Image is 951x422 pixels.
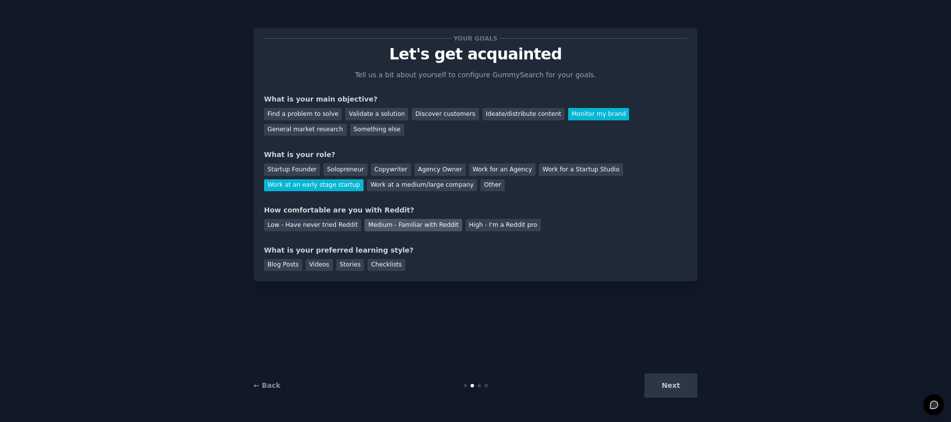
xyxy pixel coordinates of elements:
[482,108,565,120] div: Ideate/distribute content
[466,219,541,231] div: High - I'm a Reddit pro
[264,150,687,160] div: What is your role?
[568,108,629,120] div: Monitor my brand
[480,179,505,192] div: Other
[264,179,364,192] div: Work at an early stage startup
[264,163,320,176] div: Startup Founder
[539,163,623,176] div: Work for a Startup Studio
[264,205,687,215] div: How comfortable are you with Reddit?
[351,70,600,80] p: Tell us a bit about yourself to configure GummySearch for your goals.
[264,245,687,256] div: What is your preferred learning style?
[336,259,364,271] div: Stories
[415,163,466,176] div: Agency Owner
[254,381,280,389] a: ← Back
[371,163,411,176] div: Copywriter
[264,219,361,231] div: Low - Have never tried Reddit
[306,259,333,271] div: Videos
[367,179,477,192] div: Work at a medium/large company
[264,124,347,136] div: General market research
[345,108,408,120] div: Validate a solution
[323,163,367,176] div: Solopreneur
[350,124,404,136] div: Something else
[264,108,342,120] div: Find a problem to solve
[412,108,478,120] div: Discover customers
[452,33,499,44] span: Your goals
[264,46,687,63] p: Let's get acquainted
[264,259,302,271] div: Blog Posts
[368,259,405,271] div: Checklists
[264,94,687,105] div: What is your main objective?
[365,219,462,231] div: Medium - Familiar with Reddit
[469,163,535,176] div: Work for an Agency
